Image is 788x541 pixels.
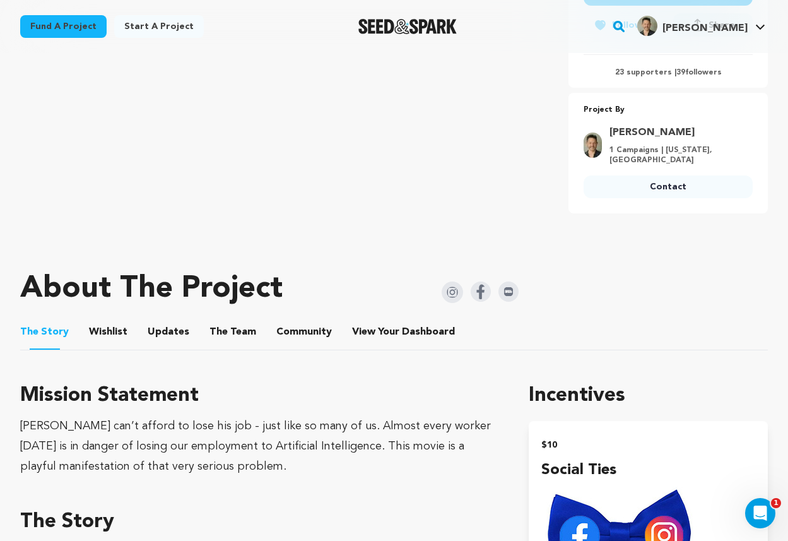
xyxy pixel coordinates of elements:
[209,324,228,340] span: The
[20,274,283,304] h1: About The Project
[276,324,332,340] span: Community
[584,68,753,78] p: 23 supporters | followers
[20,324,38,340] span: The
[209,324,256,340] span: Team
[114,15,204,38] a: Start a project
[745,498,775,528] iframe: Intercom live chat
[20,416,498,477] div: [PERSON_NAME] can’t afford to lose his job - just like so many of us. Almost every worker [DATE] ...
[541,459,755,482] h4: Social Ties
[352,324,457,340] a: ViewYourDashboard
[662,23,748,33] span: [PERSON_NAME]
[637,16,657,36] img: 5cf95370f3f0561f.jpg
[498,282,519,302] img: Seed&Spark IMDB Icon
[584,133,602,158] img: 5cf95370f3f0561f.jpg
[541,436,755,454] h2: $10
[771,498,781,508] span: 1
[609,145,745,165] p: 1 Campaigns | [US_STATE], [GEOGRAPHIC_DATA]
[20,15,107,38] a: Fund a project
[20,381,498,411] h3: Mission Statement
[529,381,768,411] h1: Incentives
[471,282,491,302] img: Seed&Spark Facebook Icon
[637,16,748,36] div: Chris V.'s Profile
[352,324,457,340] span: Your
[358,19,457,34] a: Seed&Spark Homepage
[148,324,189,340] span: Updates
[584,103,753,117] p: Project By
[20,324,69,340] span: Story
[676,69,685,76] span: 39
[20,507,498,537] h3: The Story
[609,125,745,140] a: Goto Chris Valenti profile
[442,282,463,303] img: Seed&Spark Instagram Icon
[402,324,455,340] span: Dashboard
[635,13,768,36] a: Chris V.'s Profile
[584,175,753,198] a: Contact
[89,324,127,340] span: Wishlist
[635,13,768,40] span: Chris V.'s Profile
[358,19,457,34] img: Seed&Spark Logo Dark Mode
